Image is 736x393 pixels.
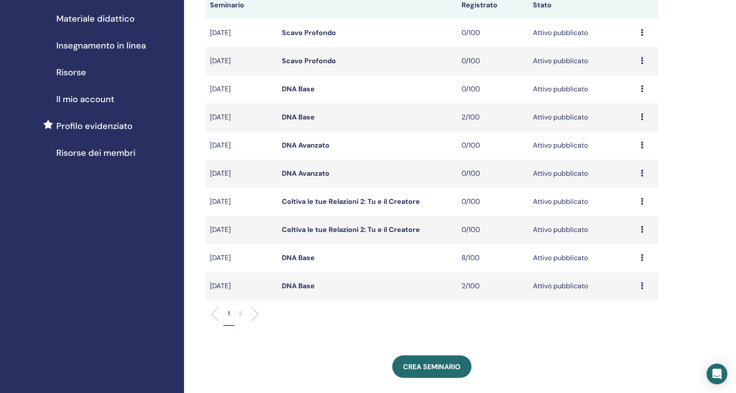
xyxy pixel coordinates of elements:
[56,39,146,52] span: Insegnamento in linea
[282,225,420,234] a: Coltiva le tue Relazioni 2: Tu e il Creatore
[56,12,135,25] span: Materiale didattico
[529,160,636,188] td: Attivo pubblicato
[56,119,132,132] span: Profilo evidenziato
[403,362,461,371] span: Crea seminario
[529,272,636,300] td: Attivo pubblicato
[282,141,329,150] a: DNA Avanzato
[282,56,336,65] a: Scavo Profondo
[529,47,636,75] td: Attivo pubblicato
[282,169,329,178] a: DNA Avanzato
[457,244,529,272] td: 8/100
[529,75,636,103] td: Attivo pubblicato
[228,309,230,318] p: 1
[457,272,529,300] td: 2/100
[457,47,529,75] td: 0/100
[282,197,420,206] a: Coltiva le tue Relazioni 2: Tu e il Creatore
[206,244,278,272] td: [DATE]
[457,75,529,103] td: 0/100
[392,355,471,378] a: Crea seminario
[529,132,636,160] td: Attivo pubblicato
[56,66,86,79] span: Risorse
[56,146,136,159] span: Risorse dei membri
[206,103,278,132] td: [DATE]
[56,93,114,106] span: Il mio account
[457,19,529,47] td: 0/100
[707,364,727,384] div: Open Intercom Messenger
[529,216,636,244] td: Attivo pubblicato
[282,281,315,290] a: DNA Base
[529,244,636,272] td: Attivo pubblicato
[282,253,315,262] a: DNA Base
[457,103,529,132] td: 2/100
[529,188,636,216] td: Attivo pubblicato
[457,132,529,160] td: 0/100
[206,160,278,188] td: [DATE]
[529,103,636,132] td: Attivo pubblicato
[206,47,278,75] td: [DATE]
[457,216,529,244] td: 0/100
[206,216,278,244] td: [DATE]
[457,160,529,188] td: 0/100
[206,19,278,47] td: [DATE]
[457,188,529,216] td: 0/100
[529,19,636,47] td: Attivo pubblicato
[206,132,278,160] td: [DATE]
[206,75,278,103] td: [DATE]
[239,309,242,318] p: 2
[206,188,278,216] td: [DATE]
[282,84,315,93] a: DNA Base
[282,113,315,122] a: DNA Base
[282,28,336,37] a: Scavo Profondo
[206,272,278,300] td: [DATE]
